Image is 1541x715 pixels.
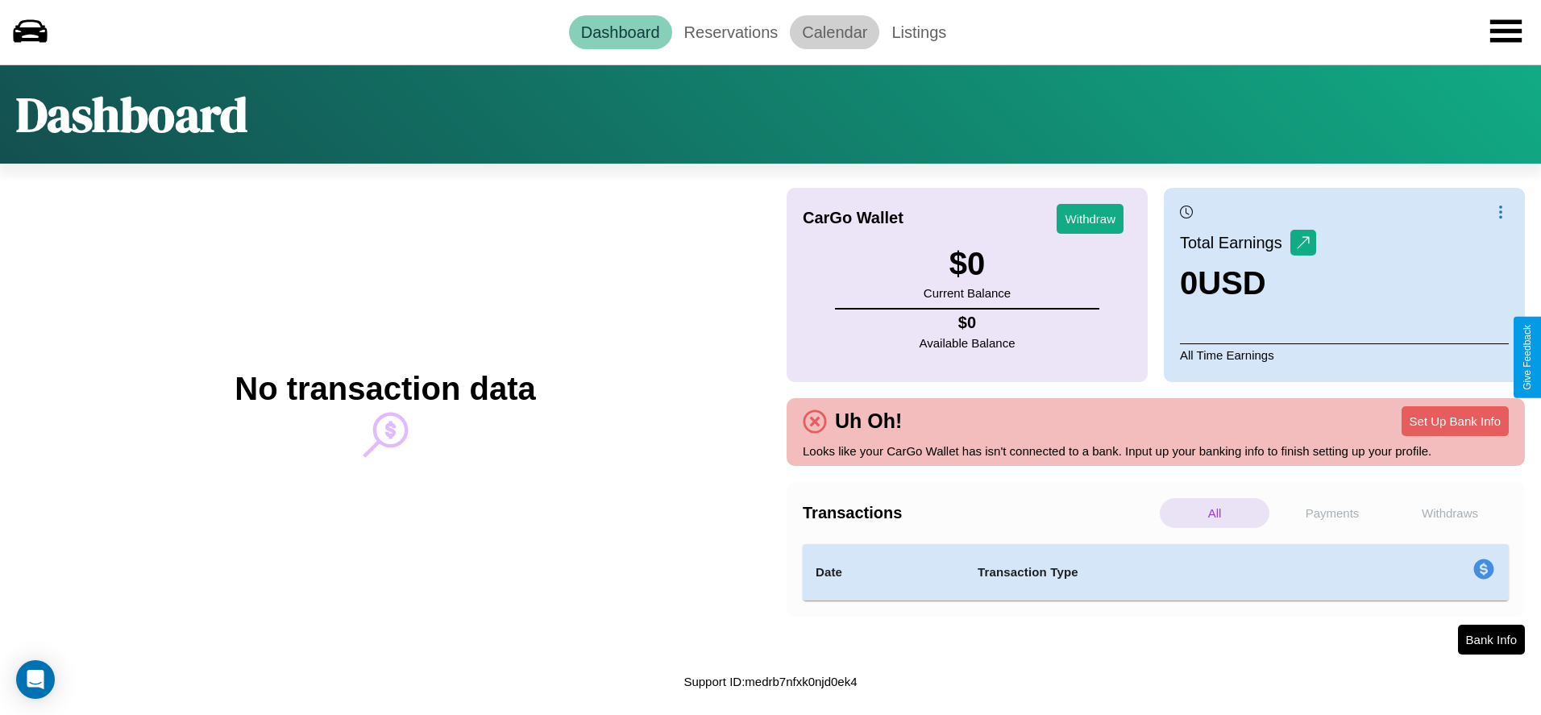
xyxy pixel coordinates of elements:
p: Withdraws [1395,498,1505,528]
p: Current Balance [924,282,1011,304]
h4: Date [816,563,952,582]
p: Available Balance [920,332,1016,354]
div: Give Feedback [1522,325,1533,390]
h3: 0 USD [1180,265,1316,301]
p: All [1160,498,1269,528]
h4: Transaction Type [978,563,1342,582]
p: Looks like your CarGo Wallet has isn't connected to a bank. Input up your banking info to finish ... [803,440,1509,462]
button: Set Up Bank Info [1402,406,1509,436]
p: Total Earnings [1180,228,1290,257]
a: Dashboard [569,15,672,49]
a: Reservations [672,15,791,49]
h4: Transactions [803,504,1156,522]
h3: $ 0 [924,246,1011,282]
h4: Uh Oh! [827,409,910,433]
h4: CarGo Wallet [803,209,903,227]
h4: $ 0 [920,314,1016,332]
table: simple table [803,544,1509,601]
h1: Dashboard [16,81,247,148]
p: Support ID: medrb7nfxk0njd0ek4 [683,671,857,692]
button: Withdraw [1057,204,1124,234]
div: Open Intercom Messenger [16,660,55,699]
h2: No transaction data [235,371,535,407]
button: Bank Info [1458,625,1525,655]
a: Calendar [790,15,879,49]
a: Listings [879,15,958,49]
p: All Time Earnings [1180,343,1509,366]
p: Payments [1277,498,1387,528]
